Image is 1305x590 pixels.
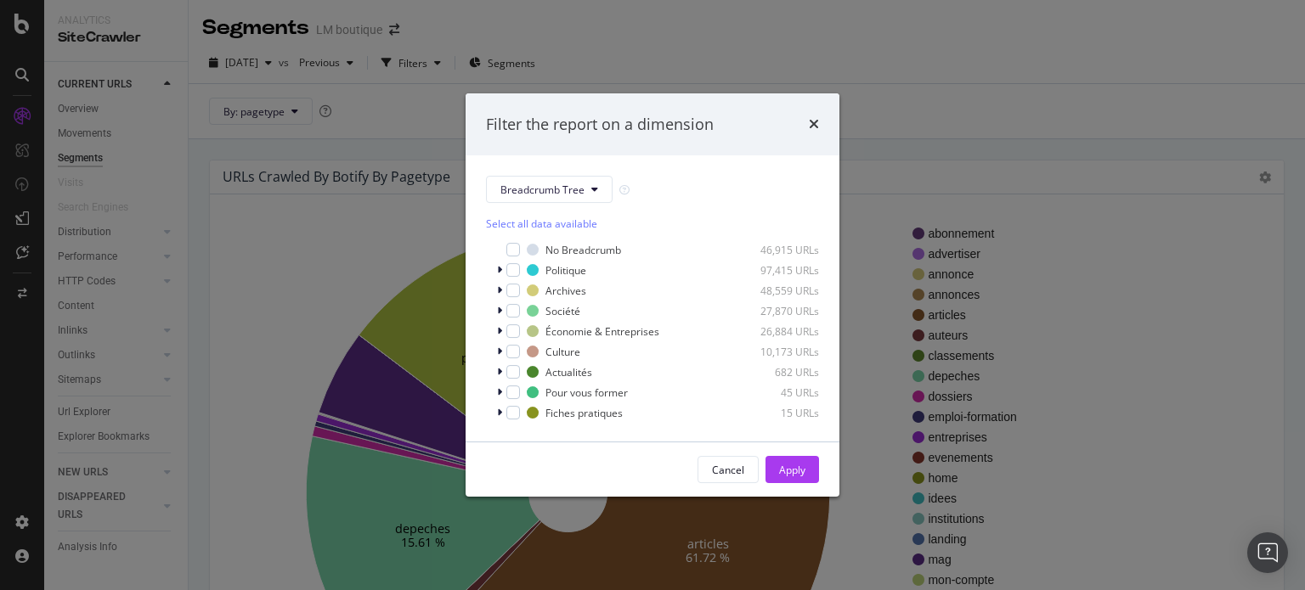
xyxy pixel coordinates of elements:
[545,243,621,257] div: No Breadcrumb
[545,284,586,298] div: Archives
[545,324,659,339] div: Économie & Entreprises
[1247,532,1288,573] div: Open Intercom Messenger
[765,456,819,483] button: Apply
[736,365,819,379] div: 682 URLs
[736,345,819,359] div: 10,173 URLs
[698,456,759,483] button: Cancel
[736,284,819,298] div: 48,559 URLs
[736,385,819,400] div: 45 URLs
[809,114,819,136] div: times
[545,304,580,318] div: Société
[736,263,819,278] div: 97,415 URLs
[736,243,819,257] div: 46,915 URLs
[779,463,805,477] div: Apply
[486,176,613,203] button: Breadcrumb Tree
[712,463,744,477] div: Cancel
[545,345,580,359] div: Culture
[736,304,819,318] div: 27,870 URLs
[736,406,819,420] div: 15 URLs
[545,406,623,420] div: Fiches pratiques
[545,365,592,379] div: Actualités
[486,114,714,136] div: Filter the report on a dimension
[466,93,839,497] div: modal
[500,183,585,197] span: Breadcrumb Tree
[545,263,586,278] div: Politique
[736,324,819,339] div: 26,884 URLs
[545,385,628,400] div: Pour vous former
[486,216,819,231] div: Select all data available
